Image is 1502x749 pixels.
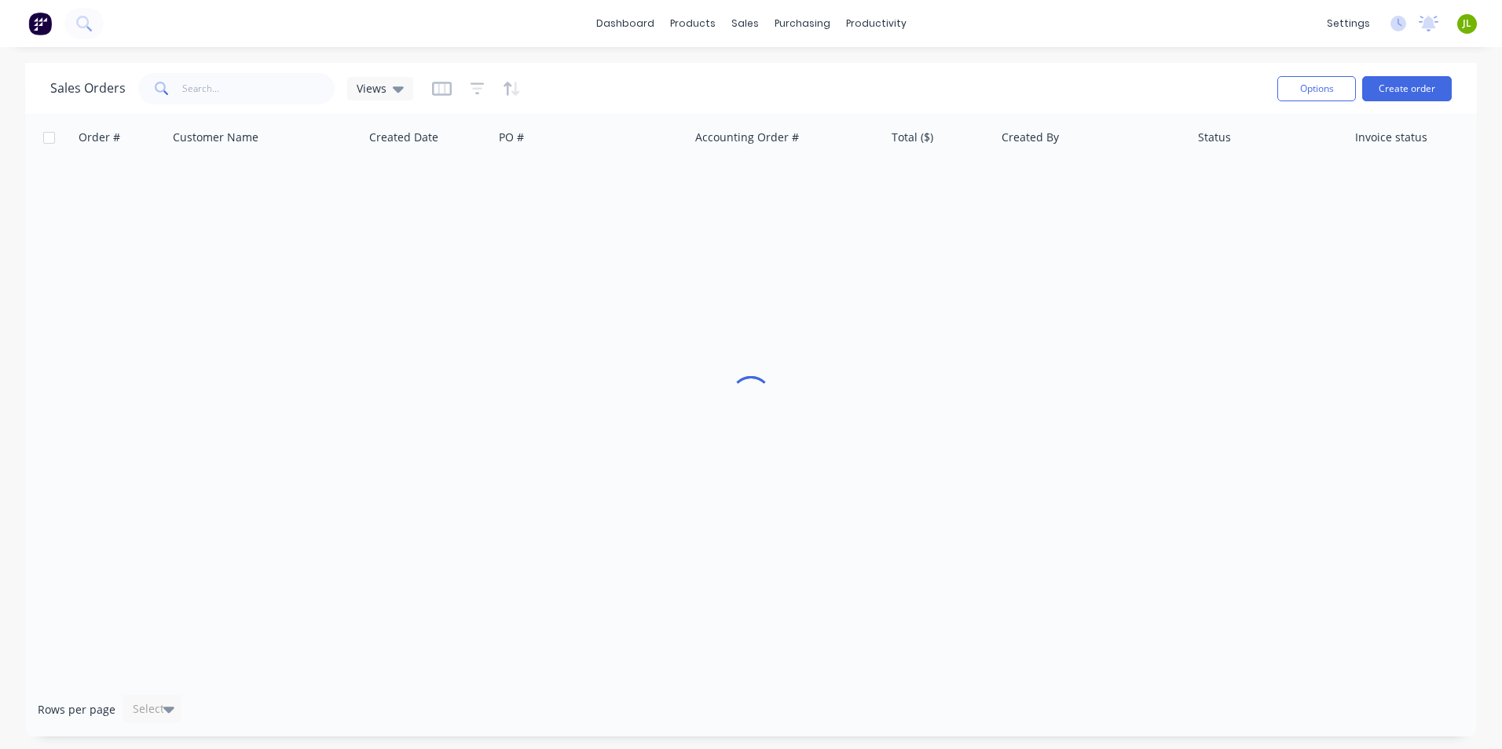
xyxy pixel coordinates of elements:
span: Views [357,80,386,97]
h1: Sales Orders [50,81,126,96]
div: Created Date [369,130,438,145]
div: settings [1319,12,1378,35]
div: PO # [499,130,524,145]
a: dashboard [588,12,662,35]
div: products [662,12,724,35]
span: JL [1463,16,1471,31]
div: Invoice status [1355,130,1427,145]
input: Search... [182,73,335,104]
button: Create order [1362,76,1452,101]
div: sales [724,12,767,35]
div: Total ($) [892,130,933,145]
div: purchasing [767,12,838,35]
div: Select... [133,701,174,717]
div: Created By [1002,130,1059,145]
div: Accounting Order # [695,130,799,145]
div: Status [1198,130,1231,145]
button: Options [1277,76,1356,101]
span: Rows per page [38,702,115,718]
div: Customer Name [173,130,258,145]
div: Order # [79,130,120,145]
div: productivity [838,12,914,35]
img: Factory [28,12,52,35]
